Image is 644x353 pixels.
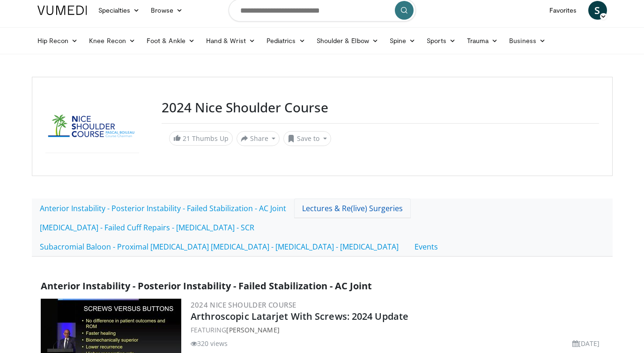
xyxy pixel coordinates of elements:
[588,1,607,20] a: S
[93,1,146,20] a: Specialties
[544,1,583,20] a: Favorites
[169,131,233,146] a: 21 Thumbs Up
[83,31,141,50] a: Knee Recon
[407,237,446,257] a: Events
[41,279,372,292] span: Anterior Instability - Posterior Instability - Failed Stabilization - AC Joint
[191,338,228,348] li: 320 views
[32,218,262,237] a: [MEDICAL_DATA] - Failed Cuff Repairs - [MEDICAL_DATA] - SCR
[572,338,600,348] li: [DATE]
[32,31,84,50] a: Hip Recon
[191,325,604,335] div: FEATURING
[261,31,311,50] a: Pediatrics
[141,31,200,50] a: Foot & Ankle
[503,31,551,50] a: Business
[283,131,331,146] button: Save to
[32,237,407,257] a: Subacromial Baloon - Proximal [MEDICAL_DATA] [MEDICAL_DATA] - [MEDICAL_DATA] - [MEDICAL_DATA]
[421,31,461,50] a: Sports
[183,134,190,143] span: 21
[145,1,188,20] a: Browse
[226,325,279,334] a: [PERSON_NAME]
[294,199,411,218] a: Lectures & Re(live) Surgeries
[37,6,87,15] img: VuMedi Logo
[311,31,384,50] a: Shoulder & Elbow
[191,310,409,323] a: Arthroscopic Latarjet With Screws: 2024 Update
[237,131,280,146] button: Share
[200,31,261,50] a: Hand & Wrist
[162,100,599,116] h3: 2024 Nice Shoulder Course
[461,31,504,50] a: Trauma
[384,31,421,50] a: Spine
[32,199,294,218] a: Anterior Instability - Posterior Instability - Failed Stabilization - AC Joint
[191,300,296,309] a: 2024 Nice Shoulder Course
